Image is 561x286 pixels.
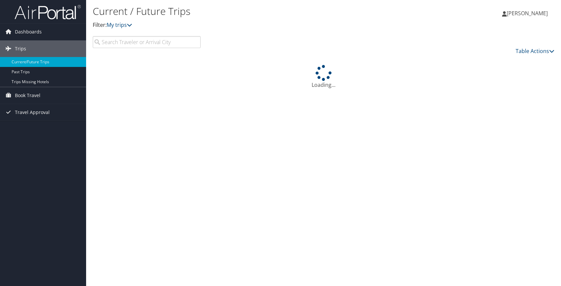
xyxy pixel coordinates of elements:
[107,21,132,29] a: My trips
[93,4,400,18] h1: Current / Future Trips
[15,24,42,40] span: Dashboards
[516,47,554,55] a: Table Actions
[507,10,548,17] span: [PERSON_NAME]
[93,36,201,48] input: Search Traveler or Arrival City
[15,104,50,121] span: Travel Approval
[15,40,26,57] span: Trips
[93,21,400,29] p: Filter:
[15,87,40,104] span: Book Travel
[15,4,81,20] img: airportal-logo.png
[93,65,554,89] div: Loading...
[502,3,554,23] a: [PERSON_NAME]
